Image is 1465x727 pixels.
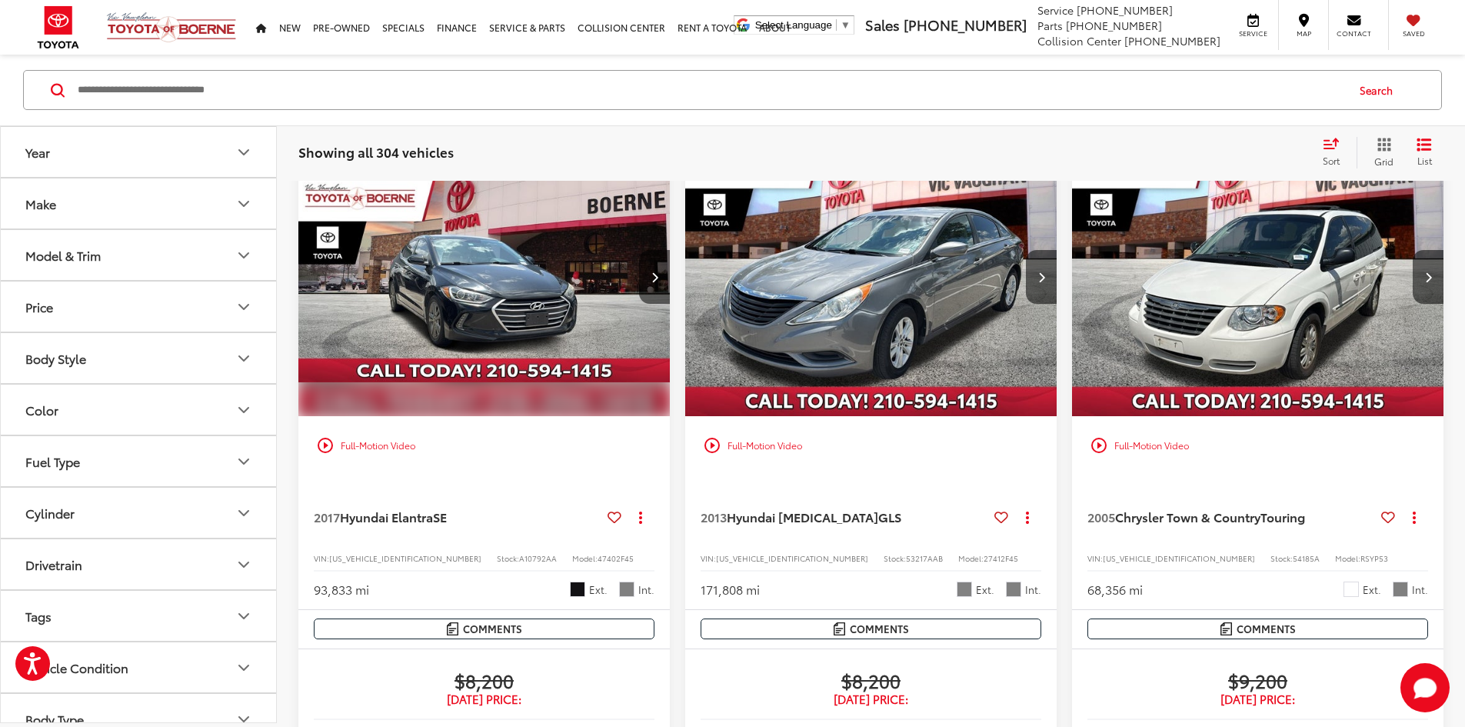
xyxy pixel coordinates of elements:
button: List View [1405,137,1443,168]
div: Body Style [235,349,253,368]
span: SE [433,508,447,525]
img: 2017 Hyundai Elantra SE [298,137,671,418]
div: 2017 Hyundai Elantra SE 0 [298,137,671,416]
span: Ext. [1363,582,1381,597]
button: YearYear [1,127,278,177]
span: Sales [865,15,900,35]
div: Fuel Type [25,454,80,469]
span: RSYP53 [1360,552,1388,564]
span: [DATE] Price: [701,692,1041,707]
button: DrivetrainDrivetrain [1,539,278,589]
span: 2017 [314,508,340,525]
span: [US_VEHICLE_IDENTIFICATION_NUMBER] [716,552,868,564]
div: 2013 Hyundai Sonata GLS 0 [684,137,1058,416]
a: 2013 Hyundai Sonata GLS2013 Hyundai Sonata GLS2013 Hyundai Sonata GLS2013 Hyundai Sonata GLS [684,137,1058,416]
button: ColorColor [1,385,278,435]
button: Fuel TypeFuel Type [1,436,278,486]
span: Model: [1335,552,1360,564]
span: VIN: [314,552,329,564]
span: Select Language [755,19,832,31]
button: MakeMake [1,178,278,228]
span: $9,200 [1087,669,1428,692]
button: Comments [1087,619,1428,639]
div: Make [25,196,56,211]
span: dropdown dots [639,511,642,523]
span: Sort [1323,154,1340,167]
div: Body Style [25,351,86,365]
span: Comments [1237,622,1296,636]
span: [PHONE_NUMBER] [1066,18,1162,33]
button: Select sort value [1315,137,1357,168]
span: Collision Center [1037,33,1121,48]
div: Vehicle Condition [25,660,128,675]
span: VIN: [701,552,716,564]
a: 2017Hyundai ElantraSE [314,509,601,525]
span: Int. [1025,582,1041,597]
span: Map [1287,28,1320,38]
div: Body Type [25,712,84,726]
img: Comments [834,622,846,635]
div: Color [25,402,58,417]
div: 171,808 mi [701,581,760,599]
div: Model & Trim [235,246,253,265]
span: Stock: [497,552,519,564]
form: Search by Make, Model, or Keyword [76,72,1345,108]
span: Ext. [976,582,994,597]
span: Parts [1037,18,1063,33]
span: dropdown dots [1413,511,1416,523]
span: Chrysler Town & Country [1115,508,1260,525]
span: $8,200 [314,669,654,692]
span: Stock: [884,552,906,564]
div: Cylinder [25,505,75,520]
button: PricePrice [1,282,278,332]
span: 27412F45 [984,552,1018,564]
div: Price [25,299,53,314]
span: dropdown dots [1026,511,1029,523]
span: Phantom Black [570,582,585,597]
span: 2005 [1087,508,1115,525]
span: ▼ [841,19,851,31]
span: Ext. [589,582,608,597]
span: [PHONE_NUMBER] [1077,2,1173,18]
img: 2005 Chrysler Town &amp; Country Touring [1071,137,1445,418]
span: [US_VEHICLE_IDENTIFICATION_NUMBER] [329,552,481,564]
span: Service [1037,2,1074,18]
button: Comments [701,619,1041,639]
span: Comments [850,622,909,636]
button: Next image [639,250,670,304]
span: 53217AAB [906,552,943,564]
span: Int. [1412,582,1428,597]
div: Fuel Type [235,452,253,471]
span: 47402F45 [598,552,634,564]
span: List [1417,154,1432,167]
div: Vehicle Condition [235,659,253,677]
button: Body StyleBody Style [1,333,278,383]
div: Year [235,143,253,162]
span: Med Slate Gray [1393,582,1408,597]
div: 2005 Chrysler Town & Country Touring 0 [1071,137,1445,416]
img: Comments [1220,622,1233,635]
span: Comments [463,622,522,636]
span: $8,200 [701,669,1041,692]
span: [PHONE_NUMBER] [1124,33,1220,48]
div: Model & Trim [25,248,101,262]
button: Actions [1401,504,1428,531]
button: TagsTags [1,591,278,641]
span: Contact [1337,28,1371,38]
div: 68,356 mi [1087,581,1143,599]
button: Search [1345,71,1415,109]
span: 54185A [1293,552,1320,564]
a: 2013Hyundai [MEDICAL_DATA]GLS [701,509,988,525]
a: 2005 Chrysler Town &amp; Country Touring2005 Chrysler Town &amp; Country Touring2005 Chrysler Tow... [1071,137,1445,416]
span: Model: [958,552,984,564]
span: [DATE] Price: [1087,692,1428,707]
span: [PHONE_NUMBER] [904,15,1027,35]
button: Toggle Chat Window [1400,663,1450,712]
button: Comments [314,619,654,639]
span: Gray [957,582,972,597]
button: Actions [628,504,654,531]
span: Hyundai [MEDICAL_DATA] [727,508,878,525]
div: Cylinder [235,504,253,522]
div: Drivetrain [25,557,82,572]
span: Gray [619,582,634,597]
